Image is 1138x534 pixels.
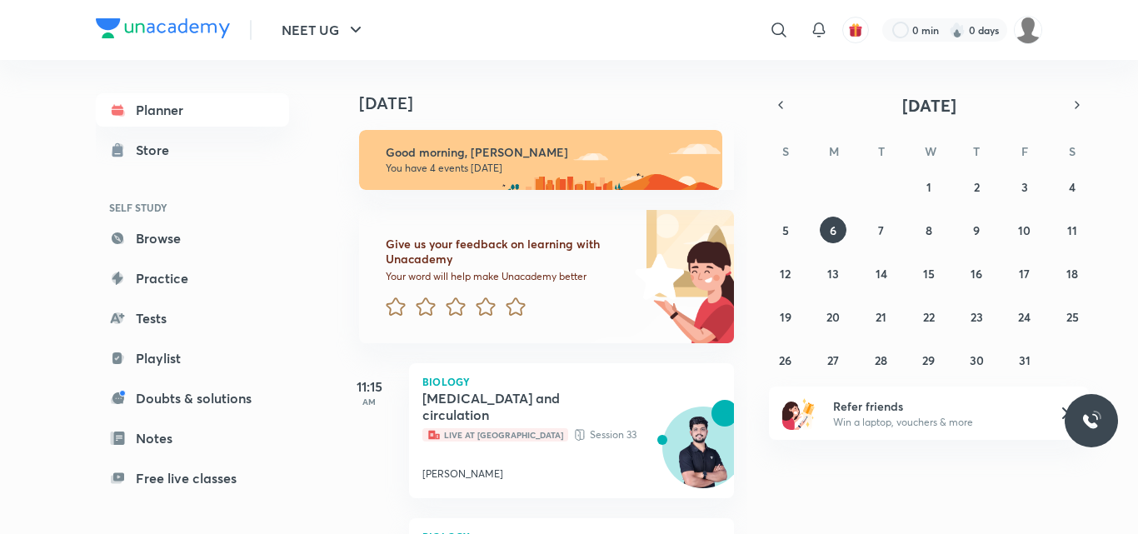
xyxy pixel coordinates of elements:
a: Store [96,133,289,167]
abbr: October 16, 2025 [971,266,982,282]
button: October 12, 2025 [772,260,799,287]
button: October 6, 2025 [820,217,846,243]
abbr: October 3, 2025 [1021,179,1028,195]
a: Browse [96,222,289,255]
abbr: October 25, 2025 [1066,309,1079,325]
button: October 29, 2025 [916,347,942,373]
abbr: October 20, 2025 [826,309,840,325]
button: October 17, 2025 [1011,260,1038,287]
p: [PERSON_NAME] [422,467,503,482]
abbr: October 28, 2025 [875,352,887,368]
button: October 24, 2025 [1011,303,1038,330]
button: October 7, 2025 [868,217,895,243]
h6: SELF STUDY [96,193,289,222]
a: Notes [96,422,289,455]
a: Doubts & solutions [96,382,289,415]
img: referral [782,397,816,430]
abbr: October 9, 2025 [973,222,980,238]
abbr: October 26, 2025 [779,352,791,368]
a: Playlist [96,342,289,375]
abbr: October 18, 2025 [1066,266,1078,282]
button: October 20, 2025 [820,303,846,330]
button: October 18, 2025 [1059,260,1086,287]
button: [DATE] [792,93,1066,117]
button: October 21, 2025 [868,303,895,330]
button: October 15, 2025 [916,260,942,287]
a: Company Logo [96,18,230,42]
img: Avatar [663,416,743,496]
img: ttu [1081,411,1101,431]
button: October 2, 2025 [963,173,990,200]
abbr: Tuesday [878,143,885,159]
abbr: Wednesday [925,143,936,159]
abbr: October 10, 2025 [1018,222,1031,238]
a: Free live classes [96,462,289,495]
h5: Body Fluids and circulation [422,390,630,423]
a: Practice [96,262,289,295]
button: October 14, 2025 [868,260,895,287]
abbr: October 2, 2025 [974,179,980,195]
span: [DATE] [902,94,956,117]
abbr: Sunday [782,143,789,159]
img: streak [949,22,966,38]
button: October 1, 2025 [916,173,942,200]
button: October 3, 2025 [1011,173,1038,200]
abbr: October 31, 2025 [1019,352,1031,368]
abbr: October 15, 2025 [923,266,935,282]
button: October 19, 2025 [772,303,799,330]
abbr: October 24, 2025 [1018,309,1031,325]
p: Session 33 [422,427,684,443]
button: October 27, 2025 [820,347,846,373]
abbr: October 30, 2025 [970,352,984,368]
abbr: October 21, 2025 [876,309,886,325]
abbr: Friday [1021,143,1028,159]
p: AM [336,397,402,407]
a: Planner [96,93,289,127]
p: Your word will help make Unacademy better [386,270,629,283]
p: You have 4 events [DATE] [386,162,707,175]
button: October 4, 2025 [1059,173,1086,200]
button: avatar [842,17,869,43]
h6: Refer friends [833,397,1038,415]
button: October 25, 2025 [1059,303,1086,330]
img: Company Logo [96,18,230,38]
button: October 23, 2025 [963,303,990,330]
abbr: October 22, 2025 [923,309,935,325]
a: Tests [96,302,289,335]
abbr: October 27, 2025 [827,352,839,368]
img: Tarmanjot Singh [1014,16,1042,44]
button: October 8, 2025 [916,217,942,243]
abbr: October 7, 2025 [878,222,884,238]
button: October 10, 2025 [1011,217,1038,243]
button: NEET UG [272,13,376,47]
abbr: October 8, 2025 [926,222,932,238]
h6: Give us your feedback on learning with Unacademy [386,237,629,267]
abbr: October 12, 2025 [780,266,791,282]
abbr: Monday [829,143,839,159]
p: Biology [422,377,721,387]
img: feedback_image [578,210,734,343]
abbr: October 14, 2025 [876,266,887,282]
img: avatar [848,22,863,37]
h6: Good morning, [PERSON_NAME] [386,145,707,160]
abbr: October 5, 2025 [782,222,789,238]
abbr: October 6, 2025 [830,222,836,238]
button: October 16, 2025 [963,260,990,287]
abbr: October 13, 2025 [827,266,839,282]
h4: [DATE] [359,93,751,113]
button: October 28, 2025 [868,347,895,373]
button: October 9, 2025 [963,217,990,243]
p: Win a laptop, vouchers & more [833,415,1038,430]
abbr: Saturday [1069,143,1076,159]
img: morning [359,130,722,190]
button: October 30, 2025 [963,347,990,373]
abbr: October 17, 2025 [1019,266,1030,282]
button: October 13, 2025 [820,260,846,287]
abbr: October 11, 2025 [1067,222,1077,238]
button: October 11, 2025 [1059,217,1086,243]
div: Store [136,140,179,160]
abbr: Thursday [973,143,980,159]
abbr: October 4, 2025 [1069,179,1076,195]
abbr: October 19, 2025 [780,309,791,325]
abbr: October 1, 2025 [926,179,931,195]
